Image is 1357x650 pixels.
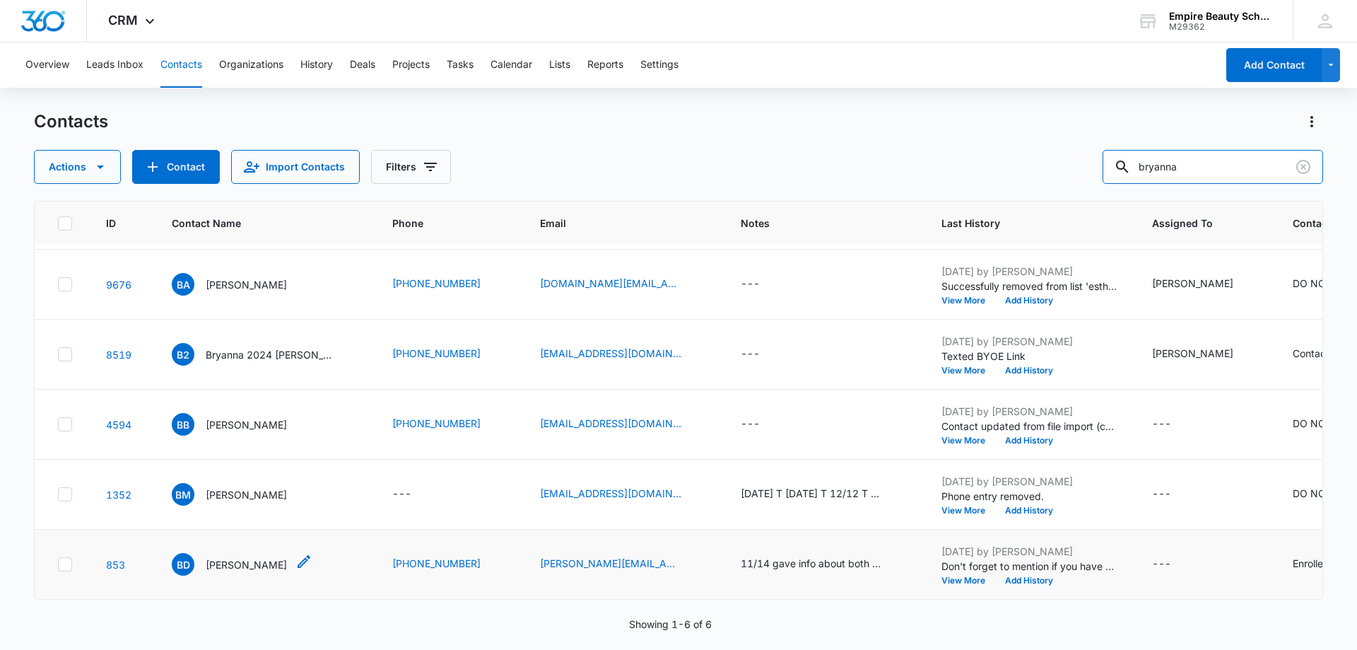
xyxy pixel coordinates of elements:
button: View More [941,366,995,375]
div: Assigned To - - Select to Edit Field [1152,556,1197,573]
span: Email [540,216,686,231]
p: [PERSON_NAME] [206,557,287,572]
p: [PERSON_NAME] [206,417,287,432]
div: Phone - - Select to Edit Field [392,486,437,503]
button: Clear [1292,156,1315,178]
span: B2 [172,343,194,366]
button: Add Contact [1226,48,1322,82]
button: Deals [350,42,375,88]
button: Reports [587,42,623,88]
div: Email - bryanna_dovholuk@aol.com - Select to Edit Field [540,556,707,573]
div: Phone - (603) 765-2203 - Select to Edit Field [392,276,506,293]
div: Notes - 11/14 gave info about both progarm works with a educational program she is going to talk ... [741,556,907,573]
div: Email - bryannabettinger@gmail.com - Select to Edit Field [540,416,707,433]
p: [DATE] by [PERSON_NAME] [941,404,1118,419]
div: --- [392,486,411,503]
button: Add History [995,576,1063,585]
a: [EMAIL_ADDRESS][DOMAIN_NAME] [540,416,681,431]
div: 11/14 gave info about both progarm works with a educational program she is going to talk with the... [741,556,882,571]
div: [DATE] T [DATE] T 12/12 T Happy Holidays Clip 9/27 CLM 8/16 T "are you interested? come tour!" 6/... [741,486,882,501]
div: Assigned To - - Select to Edit Field [1152,416,1197,433]
p: [DATE] by [PERSON_NAME] [941,544,1118,559]
button: Lists [549,42,570,88]
button: Contacts [160,42,202,88]
button: Tasks [447,42,474,88]
button: Projects [392,42,430,88]
a: [EMAIL_ADDRESS][DOMAIN_NAME] [540,486,681,501]
button: Add History [995,436,1063,445]
span: BM [172,483,194,506]
span: Assigned To [1152,216,1238,231]
p: Texted BYOE Link [941,349,1118,364]
button: View More [941,436,995,445]
span: Contact Name [172,216,338,231]
div: --- [1152,556,1171,573]
a: [PHONE_NUMBER] [392,346,481,361]
div: --- [741,416,760,433]
p: Successfully removed from list 'esthetics hooksett'. [941,279,1118,294]
span: Notes [741,216,907,231]
input: Search Contacts [1103,150,1323,184]
button: Leads Inbox [86,42,143,88]
div: Phone - (603) 275-9758 - Select to Edit Field [392,416,506,433]
div: Enrolled [1293,556,1329,571]
a: [EMAIL_ADDRESS][DOMAIN_NAME] [540,346,681,361]
div: Assigned To - - Select to Edit Field [1152,486,1197,503]
a: [PERSON_NAME][EMAIL_ADDRESS][DOMAIN_NAME] [540,556,681,571]
a: Navigate to contact details page for Bryanna McElreavy [106,489,131,501]
div: Email - bry.mcelreavy@gmail.com - Select to Edit Field [540,486,707,503]
div: Assigned To - Jess Peltonovich - Select to Edit Field [1152,276,1259,293]
p: [DATE] by [PERSON_NAME] [941,474,1118,489]
p: [PERSON_NAME] [206,487,287,502]
div: Email - cutepanda306@gmail.com - Select to Edit Field [540,346,707,363]
span: Phone [392,216,486,231]
div: --- [1152,416,1171,433]
button: Calendar [490,42,532,88]
span: Last History [941,216,1098,231]
div: account id [1169,22,1272,32]
button: Add History [995,296,1063,305]
div: Contact Name - Bryanna 2024 Leonard - Select to Edit Field [172,343,358,366]
div: Contact Name - Bryanna Dovholuk - Select to Edit Field [172,553,312,576]
button: View More [941,506,995,515]
span: ID [106,216,117,231]
button: Import Contacts [231,150,360,184]
button: View More [941,576,995,585]
p: Showing 1-6 of 6 [629,617,712,632]
div: Notes - - Select to Edit Field [741,416,785,433]
a: Navigate to contact details page for Bryanna 2024 Leonard [106,349,131,361]
span: CRM [108,13,138,28]
button: History [300,42,333,88]
div: Contact Type - Enrolled - Select to Edit Field [1293,556,1355,573]
a: [PHONE_NUMBER] [392,416,481,431]
a: Navigate to contact details page for Bryanna Anctil [106,279,131,291]
div: Contact Name - Bryanna McElreavy - Select to Edit Field [172,483,312,506]
button: Add History [995,506,1063,515]
span: BB [172,413,194,436]
a: Navigate to contact details page for Bryanna Bettinger [106,419,131,431]
div: Email - Staytrue2yourself.ba@gmail.com - Select to Edit Field [540,276,707,293]
div: Phone - (603) 953-5796 - Select to Edit Field [392,346,506,363]
p: [DATE] by [PERSON_NAME] [941,334,1118,349]
h1: Contacts [34,111,108,132]
div: Contact Name - Bryanna Bettinger - Select to Edit Field [172,413,312,436]
a: [PHONE_NUMBER] [392,276,481,291]
button: Add Contact [132,150,220,184]
div: --- [741,276,760,293]
p: Phone entry removed. [941,489,1118,504]
div: Notes - 2/21/20 T 2/6/20 T 12/12 T Happy Holidays Clip 9/27 CLM 8/16 T "are you interested? come ... [741,486,907,503]
div: Contact Name - Bryanna Anctil - Select to Edit Field [172,273,312,296]
button: Settings [640,42,678,88]
p: Bryanna 2024 [PERSON_NAME] [206,347,333,362]
button: Filters [371,150,451,184]
button: Overview [25,42,69,88]
div: Assigned To - Alissa Hoy - Select to Edit Field [1152,346,1259,363]
div: --- [1152,486,1171,503]
p: Contact updated from file import (contacts-20220406191726 - contacts-20220406191726.csv): -- Sour... [941,419,1118,434]
div: [PERSON_NAME] [1152,276,1233,291]
button: Add History [995,366,1063,375]
div: account name [1169,11,1272,22]
div: --- [741,346,760,363]
button: Actions [34,150,121,184]
div: [PERSON_NAME] [1152,346,1233,361]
